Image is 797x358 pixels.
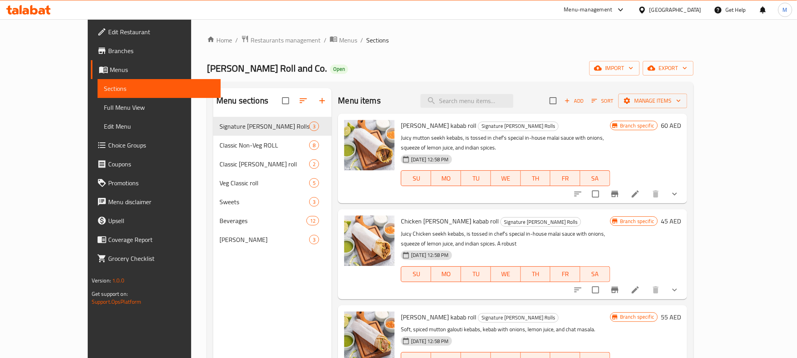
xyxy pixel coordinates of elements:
span: import [596,63,633,73]
span: SU [404,268,428,280]
span: Choice Groups [108,140,214,150]
div: Signature Kathi Rolls [220,122,309,131]
span: [DATE] 12:58 PM [408,251,452,259]
span: Menus [339,35,357,45]
button: WE [491,170,521,186]
a: Menus [330,35,357,45]
button: export [643,61,694,76]
span: Classic Non-Veg ROLL [220,140,309,150]
span: 2 [310,161,319,168]
a: Edit menu item [631,189,640,199]
span: Signature [PERSON_NAME] Rolls [478,122,558,131]
button: Sort [590,95,615,107]
span: Signature [PERSON_NAME] Rolls [478,313,558,322]
div: items [306,216,319,225]
span: TH [524,268,548,280]
li: / [235,35,238,45]
div: Classic [PERSON_NAME] roll2 [213,155,332,173]
h2: Menu sections [216,95,268,107]
span: M [783,6,788,14]
div: items [309,140,319,150]
span: Sort sections [294,91,313,110]
span: Select to update [587,186,604,202]
div: items [309,122,319,131]
div: Virgin Mojito [220,235,309,244]
div: items [309,235,319,244]
div: Beverages [220,216,306,225]
span: Coupons [108,159,214,169]
button: SU [401,266,431,282]
span: Upsell [108,216,214,225]
span: Select all sections [277,92,294,109]
span: Signature [PERSON_NAME] Rolls [501,218,581,227]
div: [GEOGRAPHIC_DATA] [649,6,701,14]
li: / [360,35,363,45]
span: Open [330,66,348,72]
span: 3 [310,198,319,206]
a: Upsell [91,211,221,230]
span: [PERSON_NAME] [220,235,309,244]
span: Sections [366,35,389,45]
span: Edit Restaurant [108,27,214,37]
div: Open [330,65,348,74]
button: TH [521,266,551,282]
button: import [589,61,640,76]
div: Signature Kathi Rolls [500,217,581,227]
h2: Menu items [338,95,381,107]
span: Select to update [587,282,604,298]
button: Add section [313,91,332,110]
a: Edit menu item [631,285,640,295]
a: Coverage Report [91,230,221,249]
span: Manage items [625,96,681,106]
button: sort-choices [568,185,587,203]
span: TU [464,268,488,280]
span: [PERSON_NAME] Roll and Co. [207,59,327,77]
a: Promotions [91,173,221,192]
span: TU [464,173,488,184]
a: Branches [91,41,221,60]
span: Select section [545,92,561,109]
span: 5 [310,179,319,187]
div: Signature [PERSON_NAME] Rolls3 [213,117,332,136]
p: Soft, spiced mutton galouti kebabs, kebab with onions, lemon juice, and chat masala. [401,325,610,334]
button: TU [461,266,491,282]
h6: 60 AED [661,120,681,131]
div: items [309,197,319,207]
span: Sweets [220,197,309,207]
button: FR [550,266,580,282]
h6: 45 AED [661,216,681,227]
h6: 55 AED [661,312,681,323]
a: Full Menu View [98,98,221,117]
span: SU [404,173,428,184]
p: Juicy Chicken seekh kebabs, is tossed in chef's special in-house malai sauce with onions, squeeze... [401,229,610,249]
li: / [324,35,327,45]
button: delete [646,280,665,299]
span: FR [553,268,577,280]
span: Branch specific [617,218,657,225]
button: Branch-specific-item [605,185,624,203]
span: Menu disclaimer [108,197,214,207]
span: Add [563,96,585,105]
div: Veg Classic roll5 [213,173,332,192]
svg: Show Choices [670,189,679,199]
div: Beverages12 [213,211,332,230]
svg: Show Choices [670,285,679,295]
span: SA [583,268,607,280]
button: SU [401,170,431,186]
button: SA [580,266,610,282]
a: Edit Menu [98,117,221,136]
button: MO [431,266,461,282]
a: Menus [91,60,221,79]
p: Juicy mutton seekh kebabs, is tossed in chef's special in-house malai sauce with onions, squeeze ... [401,133,610,153]
button: TU [461,170,491,186]
span: Sections [104,84,214,93]
span: Menus [110,65,214,74]
span: Sort [592,96,613,105]
button: TH [521,170,551,186]
a: Sections [98,79,221,98]
div: Veg Classic roll [220,178,309,188]
img: Chicken kathi kabab roll [344,216,395,266]
span: Add item [561,95,587,107]
span: Grocery Checklist [108,254,214,263]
